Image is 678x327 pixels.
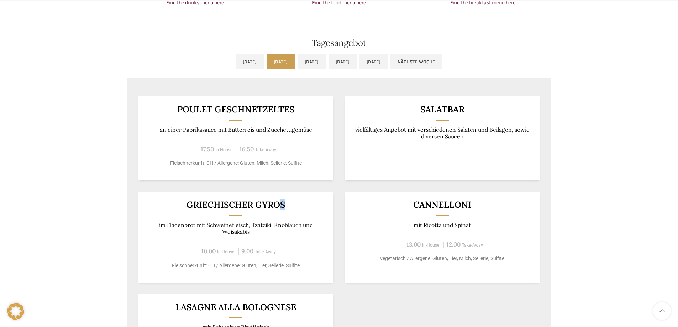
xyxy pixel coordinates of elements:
span: Take-Away [255,147,276,152]
p: vegetarisch / Allergene: Gluten, Eier, Milch, Sellerie, Sulfite [353,255,531,262]
a: [DATE] [359,54,388,69]
span: In-House [422,243,440,248]
span: 12.00 [446,241,461,248]
span: 9.00 [241,247,253,255]
span: Take-Away [462,243,483,248]
h3: Cannelloni [353,200,531,209]
h3: Griechischer Gyros [147,200,325,209]
span: 13.00 [406,241,421,248]
span: Take-Away [255,249,276,254]
p: Fleischherkunft: CH / Allergene: Gluten, Eier, Sellerie, Sulfite [147,262,325,269]
span: In-House [217,249,235,254]
span: 17.50 [201,145,214,153]
span: 16.50 [240,145,254,153]
a: Scroll to top button [653,302,671,320]
a: Nächste Woche [390,54,442,69]
span: 10.00 [201,247,216,255]
a: [DATE] [298,54,326,69]
a: [DATE] [267,54,295,69]
p: vielfältiges Angebot mit verschiedenen Salaten und Beilagen, sowie diversen Saucen [353,126,531,140]
h3: Poulet Geschnetzeltes [147,105,325,114]
p: Fleischherkunft: CH / Allergene: Gluten, Milch, Sellerie, Sulfite [147,159,325,167]
a: [DATE] [329,54,357,69]
span: In-House [215,147,233,152]
h3: Lasagne alla Bolognese [147,303,325,312]
p: im Fladenbrot mit Schweinefleisch, Tzatziki, Knoblauch und Weisskabis [147,222,325,236]
h2: Tagesangebot [127,39,551,47]
p: an einer Paprikasauce mit Butterreis und Zucchettigemüse [147,126,325,133]
a: [DATE] [236,54,264,69]
p: mit Ricotta und Spinat [353,222,531,228]
h3: Salatbar [353,105,531,114]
